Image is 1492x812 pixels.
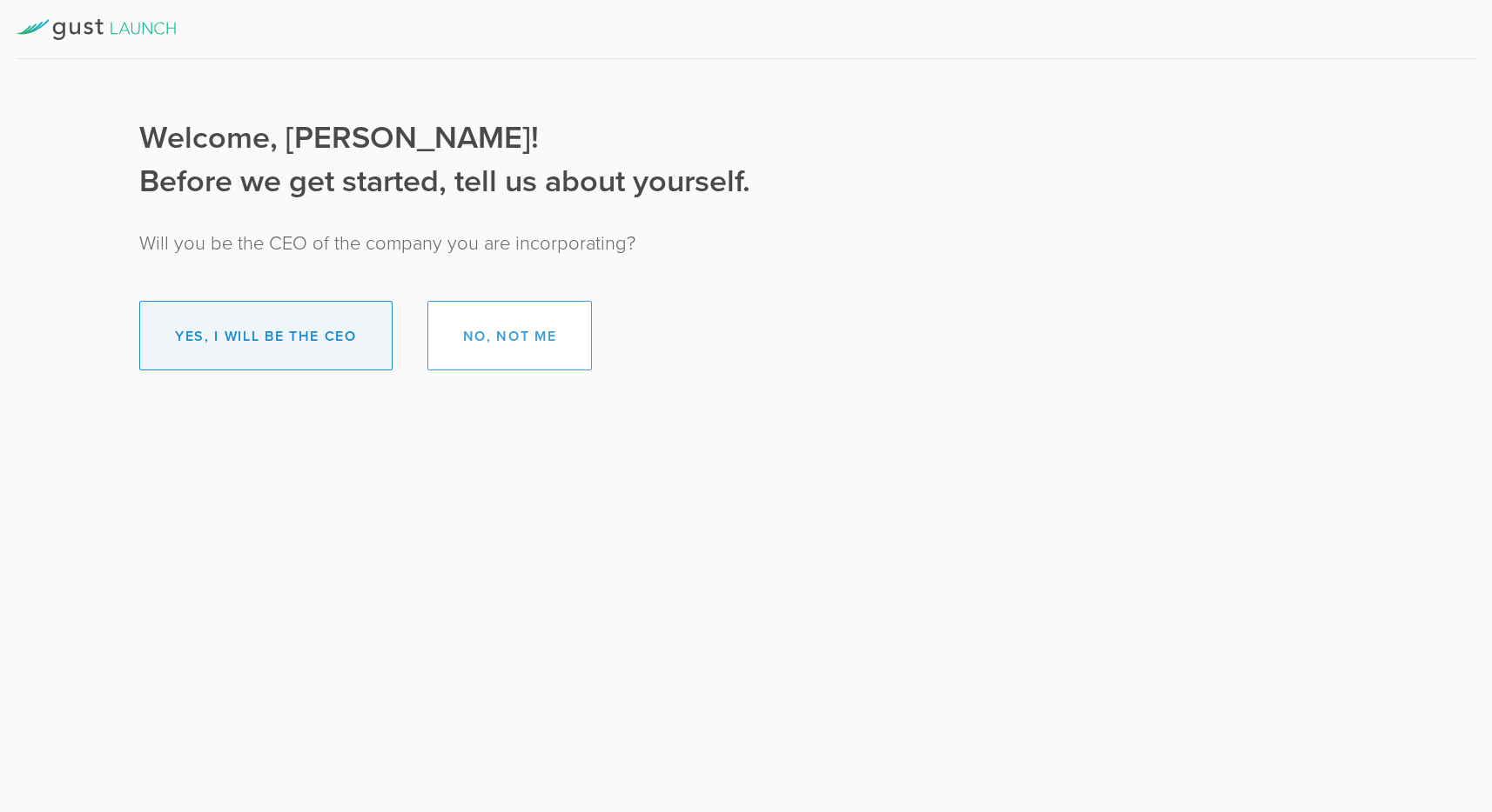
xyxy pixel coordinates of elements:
iframe: Chat Widget [1405,676,1492,760]
button: Yes, I will be the CEO [139,301,393,370]
div: Before we get started, tell us about yourself. [139,160,750,203]
div: Welcome, [PERSON_NAME]! [139,116,750,160]
div: Will you be the CEO of the company you are incorporating? [139,230,750,257]
button: No, not me [427,301,593,370]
